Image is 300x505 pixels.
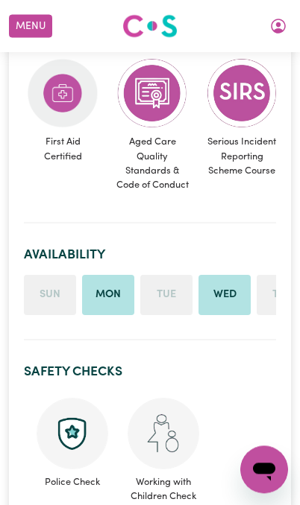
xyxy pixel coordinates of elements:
[116,57,188,129] img: CS Academy: Aged Care Quality Standards & Code of Conduct course completed
[199,275,251,315] li: Available on Wednesday
[37,398,108,469] img: Police check
[203,129,281,184] span: Serious Incident Reporting Scheme Course
[122,9,178,43] a: Careseekers logo
[24,129,101,169] span: First Aid Certified
[122,13,178,39] img: Careseekers logo
[82,275,134,315] li: Available on Monday
[113,129,191,198] span: Aged Care Quality Standards & Code of Conduct
[24,364,276,380] h2: Safety Checks
[206,57,278,129] img: CS Academy: Serious Incident Reporting Scheme course completed
[240,445,288,493] iframe: Button to launch messaging window
[27,57,99,129] img: Care and support worker has completed First Aid Certification
[9,15,52,38] button: Menu
[140,275,193,315] li: Unavailable on Tuesday
[128,398,199,469] img: Working with children check
[24,275,76,315] li: Unavailable on Sunday
[24,247,276,263] h2: Availability
[127,469,200,504] span: Working with Children Check
[263,13,294,39] button: My Account
[36,469,109,489] span: Police Check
